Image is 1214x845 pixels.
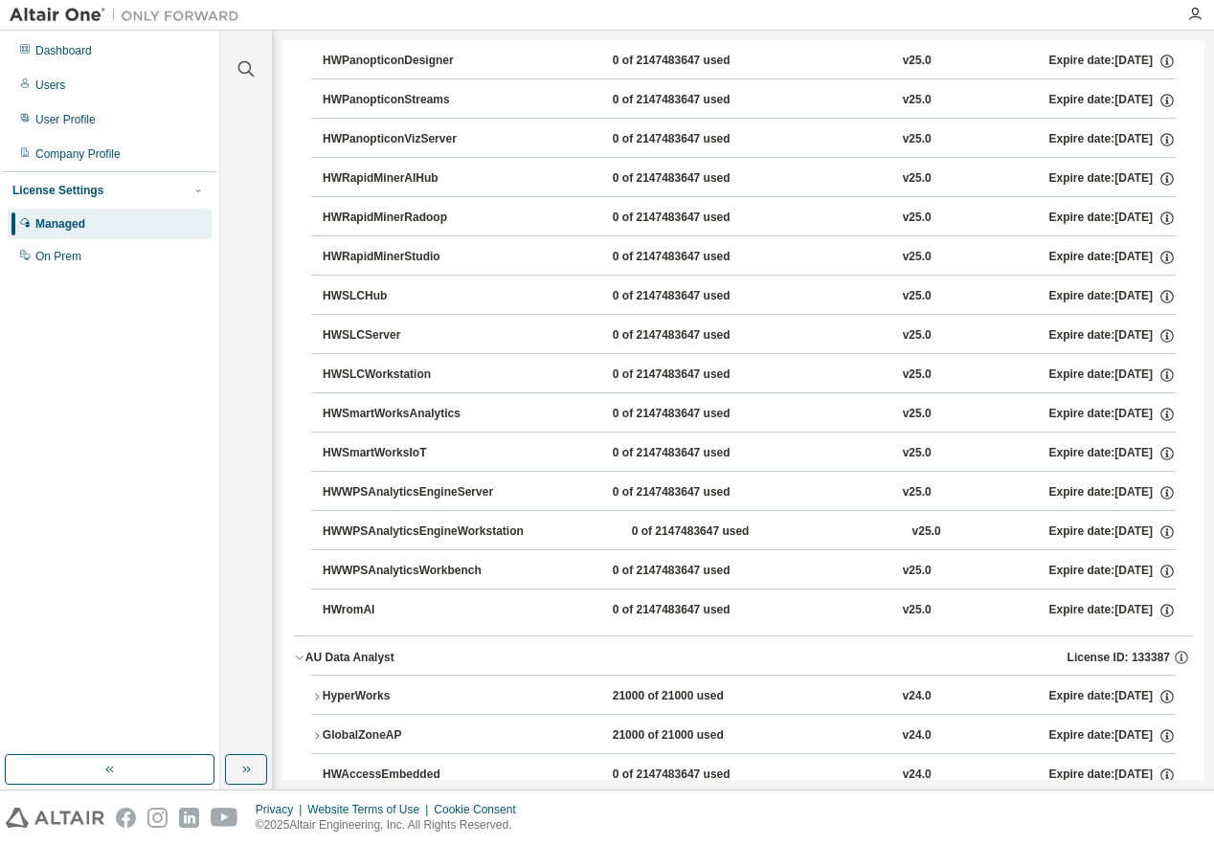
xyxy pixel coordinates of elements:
div: 0 of 2147483647 used [613,92,785,109]
div: v24.0 [903,688,932,705]
div: Company Profile [35,146,121,162]
div: v25.0 [903,406,932,423]
div: Expire date: [DATE] [1049,563,1176,580]
div: Expire date: [DATE] [1049,767,1176,784]
div: Expire date: [DATE] [1049,727,1176,745]
button: HWSLCWorkstation0 of 2147483647 usedv25.0Expire date:[DATE] [323,354,1176,396]
div: Privacy [256,802,307,817]
div: 0 of 2147483647 used [613,249,785,266]
div: Expire date: [DATE] [1049,523,1176,541]
img: linkedin.svg [179,808,199,828]
div: Expire date: [DATE] [1049,131,1176,148]
div: v25.0 [903,170,932,188]
div: v25.0 [903,484,932,501]
div: Website Terms of Use [307,802,434,817]
div: HWromAI [323,602,495,619]
button: HWWPSAnalyticsEngineServer0 of 2147483647 usedv25.0Expire date:[DATE] [323,472,1176,514]
div: HWRapidMinerAIHub [323,170,495,188]
div: Managed [35,216,85,232]
span: License ID: 133387 [1068,650,1170,665]
button: HWSmartWorksAnalytics0 of 2147483647 usedv25.0Expire date:[DATE] [323,393,1176,435]
div: 0 of 2147483647 used [613,327,785,345]
div: v25.0 [903,563,932,580]
div: v25.0 [903,327,932,345]
div: HWSmartWorksIoT [323,445,495,462]
div: User Profile [35,112,96,127]
button: HWromAI0 of 2147483647 usedv25.0Expire date:[DATE] [323,589,1176,632]
div: v25.0 [903,53,932,70]
div: Expire date: [DATE] [1049,53,1176,70]
div: Expire date: [DATE] [1049,445,1176,462]
div: Expire date: [DATE] [1049,288,1176,305]
div: HWSmartWorksAnalytics [323,406,495,423]
div: 0 of 2147483647 used [613,170,785,188]
div: Expire date: [DATE] [1049,210,1176,227]
button: HWSmartWorksIoT0 of 2147483647 usedv25.0Expire date:[DATE] [323,433,1176,475]
div: HWSLCWorkstation [323,367,495,384]
button: HWPanopticonStreams0 of 2147483647 usedv25.0Expire date:[DATE] [323,79,1176,122]
div: 0 of 2147483647 used [613,367,785,384]
button: HWAccessEmbedded0 of 2147483647 usedv24.0Expire date:[DATE] [323,754,1176,796]
div: 0 of 2147483647 used [613,484,785,501]
button: HWSLCServer0 of 2147483647 usedv25.0Expire date:[DATE] [323,315,1176,357]
div: Expire date: [DATE] [1049,406,1176,423]
div: v25.0 [903,288,932,305]
div: GlobalZoneAP [323,727,495,745]
div: 21000 of 21000 used [613,727,785,745]
div: HWPanopticonStreams [323,92,495,109]
div: HWWPSAnalyticsEngineServer [323,484,495,501]
div: HWPanopticonDesigner [323,53,495,70]
div: v24.0 [903,727,932,745]
button: HyperWorks21000 of 21000 usedv24.0Expire date:[DATE] [311,676,1176,718]
div: 0 of 2147483647 used [613,53,785,70]
div: v25.0 [912,523,941,541]
div: Expire date: [DATE] [1049,170,1176,188]
button: HWWPSAnalyticsWorkbench0 of 2147483647 usedv25.0Expire date:[DATE] [323,550,1176,592]
button: HWPanopticonVizServer0 of 2147483647 usedv25.0Expire date:[DATE] [323,119,1176,161]
img: youtube.svg [211,808,238,828]
button: AU Data AnalystLicense ID: 133387 [294,636,1193,678]
div: 0 of 2147483647 used [613,445,785,462]
div: Expire date: [DATE] [1049,327,1176,345]
img: instagram.svg [147,808,168,828]
button: HWRapidMinerStudio0 of 2147483647 usedv25.0Expire date:[DATE] [323,236,1176,278]
div: 0 of 2147483647 used [613,288,785,305]
p: © 2025 Altair Engineering, Inc. All Rights Reserved. [256,817,528,834]
img: Altair One [10,6,249,25]
div: v25.0 [903,249,932,266]
button: HWSLCHub0 of 2147483647 usedv25.0Expire date:[DATE] [323,276,1176,318]
div: Expire date: [DATE] [1049,367,1176,384]
div: v25.0 [903,445,932,462]
div: 0 of 2147483647 used [613,210,785,227]
div: HWPanopticonVizServer [323,131,495,148]
div: 0 of 2147483647 used [613,406,785,423]
div: v25.0 [903,602,932,619]
div: HWWPSAnalyticsEngineWorkstation [323,523,524,541]
div: v25.0 [903,367,932,384]
div: v25.0 [903,92,932,109]
div: Expire date: [DATE] [1049,92,1176,109]
div: Expire date: [DATE] [1049,484,1176,501]
div: On Prem [35,249,81,264]
div: v25.0 [903,210,932,227]
div: 0 of 2147483647 used [632,523,804,541]
div: HyperWorks [323,688,495,705]
div: HWRapidMinerRadoop [323,210,495,227]
div: Cookie Consent [434,802,527,817]
div: Expire date: [DATE] [1049,688,1176,705]
div: HWWPSAnalyticsWorkbench [323,563,495,580]
div: HWSLCHub [323,288,495,305]
button: HWWPSAnalyticsEngineWorkstation0 of 2147483647 usedv25.0Expire date:[DATE] [323,511,1176,553]
button: HWPanopticonDesigner0 of 2147483647 usedv25.0Expire date:[DATE] [323,40,1176,82]
div: Dashboard [35,43,92,58]
button: HWRapidMinerRadoop0 of 2147483647 usedv25.0Expire date:[DATE] [323,197,1176,239]
img: facebook.svg [116,808,136,828]
div: v25.0 [903,131,932,148]
div: 0 of 2147483647 used [613,767,785,784]
div: HWRapidMinerStudio [323,249,495,266]
div: Expire date: [DATE] [1049,249,1176,266]
div: Expire date: [DATE] [1049,602,1176,619]
div: 0 of 2147483647 used [613,563,785,580]
button: GlobalZoneAP21000 of 21000 usedv24.0Expire date:[DATE] [311,715,1176,757]
div: License Settings [12,183,103,198]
